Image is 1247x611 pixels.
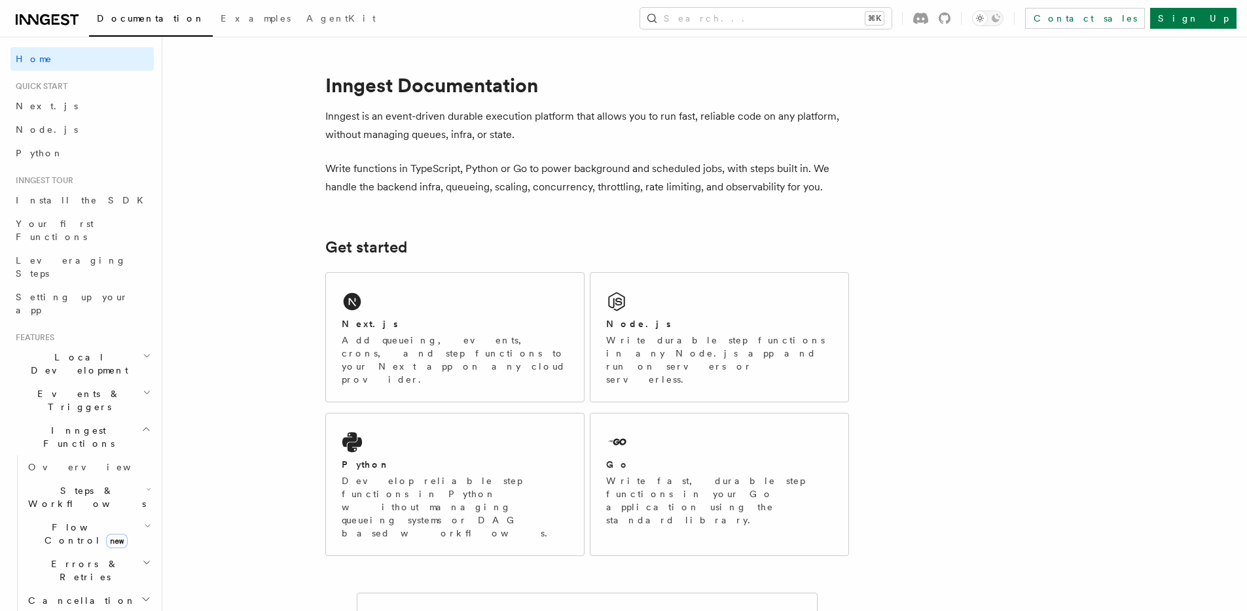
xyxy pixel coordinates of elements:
[23,594,136,607] span: Cancellation
[606,317,671,330] h2: Node.js
[325,107,849,144] p: Inngest is an event-driven durable execution platform that allows you to run fast, reliable code ...
[89,4,213,37] a: Documentation
[325,272,585,402] a: Next.jsAdd queueing, events, crons, and step functions to your Next app on any cloud provider.
[10,419,154,455] button: Inngest Functions
[325,238,407,256] a: Get started
[10,47,154,71] a: Home
[325,160,849,196] p: Write functions in TypeScript, Python or Go to power background and scheduled jobs, with steps bu...
[342,474,568,540] p: Develop reliable step functions in Python without managing queueing systems or DAG based workflows.
[23,484,146,510] span: Steps & Workflows
[1150,8,1237,29] a: Sign Up
[972,10,1003,26] button: Toggle dark mode
[306,13,376,24] span: AgentKit
[16,292,128,315] span: Setting up your app
[1025,8,1145,29] a: Contact sales
[10,118,154,141] a: Node.js
[28,462,163,472] span: Overview
[640,8,892,29] button: Search...⌘K
[97,13,205,24] span: Documentation
[325,413,585,556] a: PythonDevelop reliable step functions in Python without managing queueing systems or DAG based wo...
[23,515,154,552] button: Flow Controlnew
[16,195,151,205] span: Install the SDK
[590,413,849,556] a: GoWrite fast, durable step functions in your Go application using the standard library.
[23,455,154,479] a: Overview
[606,458,630,471] h2: Go
[10,141,154,165] a: Python
[16,148,63,158] span: Python
[16,52,52,65] span: Home
[16,124,78,135] span: Node.js
[342,334,568,386] p: Add queueing, events, crons, and step functions to your Next app on any cloud provider.
[213,4,298,35] a: Examples
[10,212,154,249] a: Your first Functions
[10,285,154,322] a: Setting up your app
[10,332,54,343] span: Features
[342,458,390,471] h2: Python
[325,73,849,97] h1: Inngest Documentation
[606,474,833,527] p: Write fast, durable step functions in your Go application using the standard library.
[10,351,143,377] span: Local Development
[10,249,154,285] a: Leveraging Steps
[590,272,849,402] a: Node.jsWrite durable step functions in any Node.js app and run on servers or serverless.
[10,424,141,450] span: Inngest Functions
[23,479,154,515] button: Steps & Workflows
[23,521,144,547] span: Flow Control
[10,175,73,186] span: Inngest tour
[23,552,154,589] button: Errors & Retries
[342,317,398,330] h2: Next.js
[10,387,143,413] span: Events & Triggers
[16,101,78,111] span: Next.js
[10,81,67,92] span: Quick start
[298,4,384,35] a: AgentKit
[10,382,154,419] button: Events & Triggers
[865,12,884,25] kbd: ⌘K
[10,345,154,382] button: Local Development
[10,188,154,212] a: Install the SDK
[23,557,142,584] span: Errors & Retries
[606,334,833,386] p: Write durable step functions in any Node.js app and run on servers or serverless.
[106,534,128,548] span: new
[10,94,154,118] a: Next.js
[221,13,291,24] span: Examples
[16,218,94,242] span: Your first Functions
[16,255,126,279] span: Leveraging Steps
